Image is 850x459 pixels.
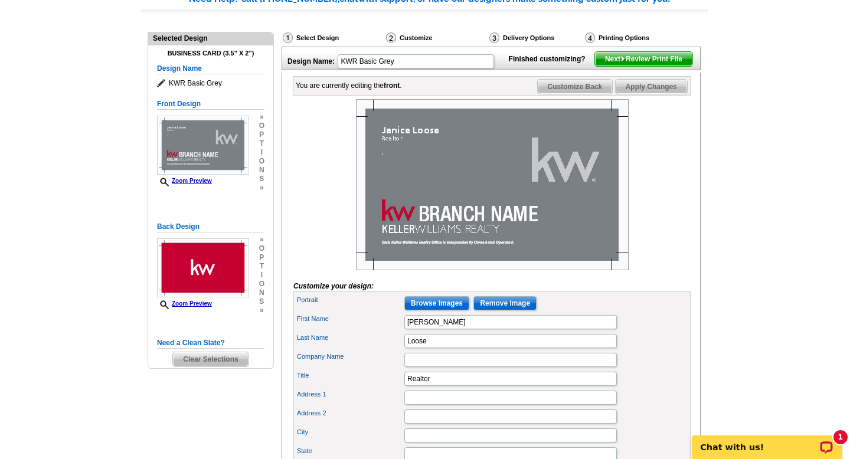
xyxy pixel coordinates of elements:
[157,50,264,57] h4: Business Card (3.5" x 2")
[386,32,396,43] img: Customize
[259,157,264,166] span: o
[259,139,264,148] span: t
[404,296,469,310] input: Browse Images
[259,280,264,288] span: o
[473,296,537,310] input: Remove Image
[293,282,374,290] i: Customize your design:
[148,32,273,44] div: Selected Design
[259,175,264,183] span: s
[157,300,212,307] a: Zoom Preview
[297,295,403,305] label: Portrait
[283,32,293,43] img: Select Design
[297,408,403,418] label: Address 2
[297,314,403,324] label: First Name
[684,422,850,459] iframe: LiveChat chat widget
[259,262,264,271] span: t
[157,238,249,297] img: Z18888813_00001_2.jpg
[384,81,400,90] b: front
[259,297,264,306] span: s
[157,99,264,110] h5: Front Design
[297,333,403,343] label: Last Name
[538,80,613,94] span: Customize Back
[259,130,264,139] span: p
[356,99,629,270] img: Z18888813_00001_1.jpg
[157,178,212,184] a: Zoom Preview
[259,235,264,244] span: »
[173,352,248,366] span: Clear Selections
[616,80,687,94] span: Apply Changes
[259,183,264,192] span: »
[297,427,403,437] label: City
[585,32,595,43] img: Printing Options & Summary
[157,116,249,175] img: Z18888813_00001_1.jpg
[157,337,264,349] h5: Need a Clean Slate?
[287,57,335,65] strong: Design Name:
[297,446,403,456] label: State
[488,32,584,44] div: Delivery Options
[259,166,264,175] span: n
[297,389,403,399] label: Address 1
[259,148,264,157] span: i
[259,288,264,297] span: n
[157,63,264,74] h5: Design Name
[259,306,264,315] span: »
[509,55,593,63] strong: Finished customizing?
[259,244,264,253] span: o
[157,77,264,89] span: KWR Basic Grey
[489,32,499,43] img: Delivery Options
[157,221,264,232] h5: Back Design
[296,80,402,91] div: You are currently editing the .
[620,56,626,61] img: button-next-arrow-white.png
[259,271,264,280] span: i
[259,113,264,122] span: »
[297,352,403,362] label: Company Name
[259,122,264,130] span: o
[259,253,264,262] span: p
[282,32,385,47] div: Select Design
[595,52,692,66] span: Next Review Print File
[584,32,689,44] div: Printing Options
[297,371,403,381] label: Title
[385,32,488,47] div: Customize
